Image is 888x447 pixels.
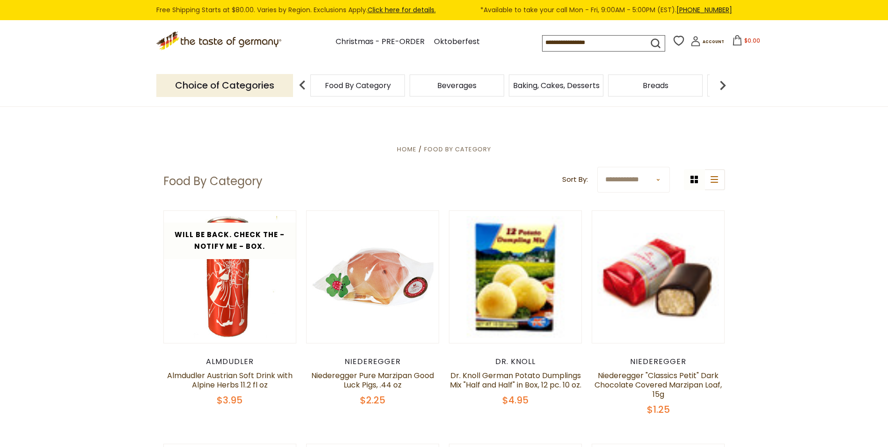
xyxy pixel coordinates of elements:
img: Niederegger Pure Marzipan Good Luck Pigs, .44 oz [307,211,439,343]
div: Free Shipping Starts at $80.00. Varies by Region. Exclusions Apply. [156,5,732,15]
img: Niederegger "Classics Petit" Dark Chocolate Covered Marzipan Loaf, 15g [592,227,725,326]
a: Niederegger Pure Marzipan Good Luck Pigs, .44 oz [311,370,434,390]
p: Choice of Categories [156,74,293,97]
a: Niederegger "Classics Petit" Dark Chocolate Covered Marzipan Loaf, 15g [594,370,722,400]
a: Click here for details. [367,5,436,15]
a: Baking, Cakes, Desserts [513,82,600,89]
div: Niederegger [306,357,440,366]
button: $0.00 [726,35,766,49]
span: $4.95 [502,394,528,407]
img: Almdudler Austrian Soft Drink with Alpine Herbs 11.2 fl oz [164,211,296,343]
div: Niederegger [592,357,725,366]
span: $0.00 [744,37,760,45]
a: Breads [643,82,668,89]
a: Food By Category [424,145,491,154]
a: Almdudler Austrian Soft Drink with Alpine Herbs 11.2 fl oz [167,370,293,390]
img: previous arrow [293,76,312,95]
span: $2.25 [360,394,385,407]
span: $1.25 [647,403,670,416]
img: next arrow [713,76,732,95]
a: Christmas - PRE-ORDER [336,36,425,48]
a: Dr. Knoll German Potato Dumplings Mix "Half and Half" in Box, 12 pc. 10 oz. [450,370,581,390]
span: Account [703,39,724,45]
a: Account [690,36,724,50]
a: Home [397,145,417,154]
img: Dr. Knoll German Potato Dumplings Mix "Half and Half" in Box, 12 pc. 10 oz. [449,211,582,343]
a: [PHONE_NUMBER] [676,5,732,15]
div: Almdudler [163,357,297,366]
span: $3.95 [217,394,242,407]
a: Beverages [437,82,477,89]
a: Oktoberfest [434,36,480,48]
span: *Available to take your call Mon - Fri, 9:00AM - 5:00PM (EST). [480,5,732,15]
label: Sort By: [562,174,588,186]
a: Food By Category [325,82,391,89]
div: Dr. Knoll [449,357,582,366]
h1: Food By Category [163,174,263,188]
